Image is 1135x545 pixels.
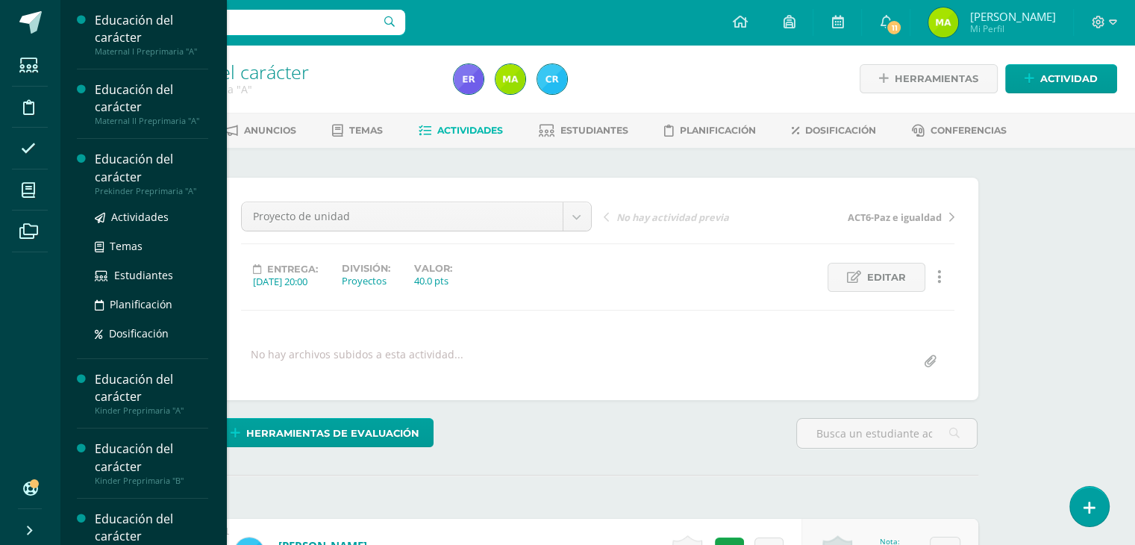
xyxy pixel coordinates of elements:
[217,418,434,447] a: Herramientas de evaluación
[95,476,208,486] div: Kinder Preprimaria "B"
[95,267,208,284] a: Estudiantes
[253,202,551,231] span: Proyecto de unidad
[69,10,405,35] input: Busca un usuario...
[224,119,296,143] a: Anuncios
[342,263,390,274] label: División:
[95,46,208,57] div: Maternal I Preprimaria "A"
[95,440,208,485] a: Educación del carácterKinder Preprimaria "B"
[886,19,902,36] span: 11
[116,61,436,82] h1: Educación del carácter
[895,65,978,93] span: Herramientas
[342,274,390,287] div: Proyectos
[792,119,876,143] a: Dosificación
[969,22,1055,35] span: Mi Perfil
[560,125,628,136] span: Estudiantes
[95,81,208,116] div: Educación del carácter
[95,151,208,185] div: Educación del carácter
[267,264,318,275] span: Entrega:
[928,7,958,37] img: c80006607dc2b58b34ed7896bdb0d8b1.png
[805,125,876,136] span: Dosificación
[860,64,998,93] a: Herramientas
[95,186,208,196] div: Prekinder Preprimaria "A"
[1005,64,1117,93] a: Actividad
[539,119,628,143] a: Estudiantes
[95,440,208,475] div: Educación del carácter
[116,82,436,96] div: Maternal II Preprimaria 'A'
[95,511,208,545] div: Educación del carácter
[95,12,208,46] div: Educación del carácter
[244,125,296,136] span: Anuncios
[797,419,977,448] input: Busca un estudiante aquí...
[1040,65,1098,93] span: Actividad
[95,237,208,255] a: Temas
[251,347,463,376] div: No hay archivos subidos a esta actividad...
[680,125,756,136] span: Planificación
[246,420,419,447] span: Herramientas de evaluación
[110,297,172,311] span: Planificación
[95,12,208,57] a: Educación del carácterMaternal I Preprimaria "A"
[419,119,503,143] a: Actividades
[931,125,1007,136] span: Conferencias
[95,296,208,313] a: Planificación
[253,275,318,288] div: [DATE] 20:00
[114,268,173,282] span: Estudiantes
[848,211,942,224] span: ACT6-Paz e igualdad
[95,371,208,416] a: Educación del carácterKinder Preprimaria "A"
[349,125,383,136] span: Temas
[110,239,143,253] span: Temas
[242,202,591,231] a: Proyecto de unidad
[779,209,954,224] a: ACT6-Paz e igualdad
[867,264,906,291] span: Editar
[95,151,208,196] a: Educación del carácterPrekinder Preprimaria "A"
[332,119,383,143] a: Temas
[664,119,756,143] a: Planificación
[111,210,169,224] span: Actividades
[109,326,169,340] span: Dosificación
[495,64,525,94] img: c80006607dc2b58b34ed7896bdb0d8b1.png
[912,119,1007,143] a: Conferencias
[95,116,208,126] div: Maternal II Preprimaria "A"
[414,274,452,287] div: 40.0 pts
[95,371,208,405] div: Educación del carácter
[454,64,484,94] img: ae9a95e7fb0bed71483c1d259134e85d.png
[95,81,208,126] a: Educación del carácterMaternal II Preprimaria "A"
[616,211,729,224] span: No hay actividad previa
[95,405,208,416] div: Kinder Preprimaria "A"
[95,208,208,225] a: Actividades
[537,64,567,94] img: d829077fea71188f4ea6f616d71feccb.png
[969,9,1055,24] span: [PERSON_NAME]
[437,125,503,136] span: Actividades
[414,263,452,274] label: Valor:
[95,325,208,342] a: Dosificación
